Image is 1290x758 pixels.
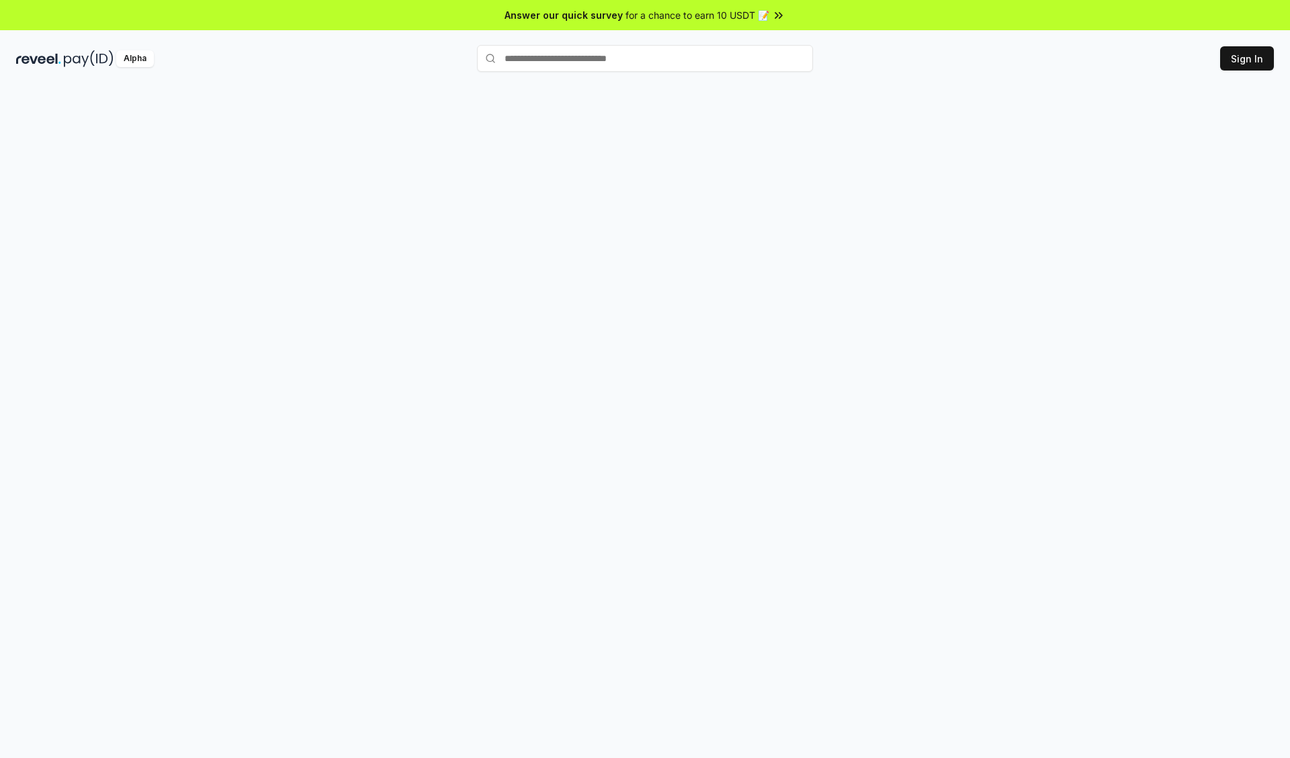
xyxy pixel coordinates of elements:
span: for a chance to earn 10 USDT 📝 [626,8,769,22]
span: Answer our quick survey [505,8,623,22]
img: pay_id [64,50,114,67]
div: Alpha [116,50,154,67]
button: Sign In [1220,46,1274,70]
img: reveel_dark [16,50,61,67]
